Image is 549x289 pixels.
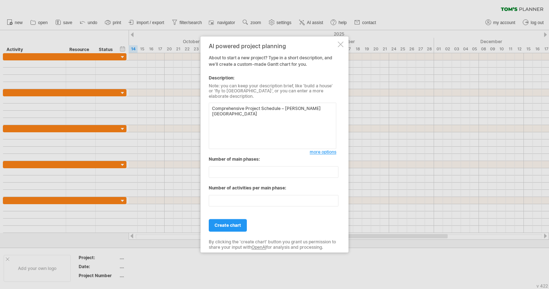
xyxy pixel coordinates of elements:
[209,156,336,163] div: Number of main phases:
[209,219,247,232] a: create chart
[209,83,336,99] div: Note: you can keep your description brief, like 'build a house' or 'fly to [GEOGRAPHIC_DATA]', or...
[310,149,336,156] a: more options
[209,43,336,246] div: About to start a new project? Type in a short description, and we'll create a custom-made Gantt c...
[209,75,336,81] div: Description:
[252,244,266,250] a: OpenAI
[209,240,336,250] div: By clicking the 'create chart' button you grant us permission to share your input with for analys...
[209,43,336,49] div: AI powered project planning
[209,185,336,192] div: Number of activities per main phase:
[214,223,241,228] span: create chart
